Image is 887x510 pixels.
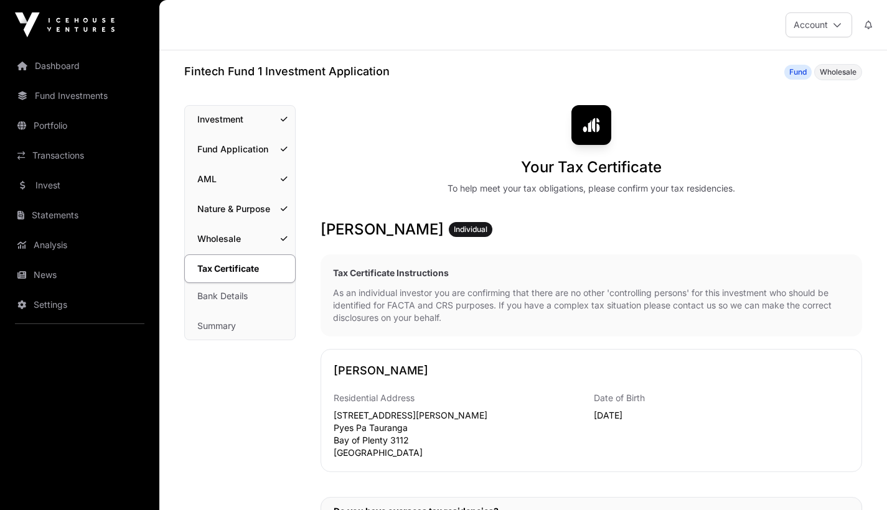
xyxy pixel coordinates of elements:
[184,254,296,283] a: Tax Certificate
[185,282,295,310] a: Bank Details
[10,202,149,229] a: Statements
[10,172,149,199] a: Invest
[15,12,115,37] img: Icehouse Ventures Logo
[334,362,849,379] h2: [PERSON_NAME]
[333,267,850,279] h2: Tax Certificate Instructions
[334,434,589,447] p: Bay of Plenty 3112
[10,82,149,109] a: Fund Investments
[334,447,589,459] p: [GEOGRAPHIC_DATA]
[786,12,852,37] button: Account
[10,261,149,289] a: News
[594,409,849,422] p: [DATE]
[185,165,295,193] a: AML
[321,220,862,239] h3: [PERSON_NAME]
[10,52,149,80] a: Dashboard
[571,105,611,145] img: Fintech Fund 1
[454,225,487,234] span: Individual
[10,291,149,318] a: Settings
[185,195,295,223] a: Nature & Purpose
[185,312,295,340] a: Summary
[521,157,662,177] h1: Your Tax Certificate
[334,409,589,422] p: [STREET_ADDRESS][PERSON_NAME]
[448,182,735,195] div: To help meet your tax obligations, please confirm your tax residencies.
[594,392,645,403] span: Date of Birth
[184,63,390,80] h1: Fintech Fund 1 Investment Application
[185,106,295,133] a: Investment
[334,422,589,434] p: Pyes Pa Tauranga
[185,225,295,253] a: Wholesale
[185,136,295,163] a: Fund Application
[10,142,149,169] a: Transactions
[10,231,149,259] a: Analysis
[10,112,149,139] a: Portfolio
[334,392,415,403] span: Residential Address
[825,450,887,510] iframe: Chat Widget
[789,67,807,77] span: Fund
[333,287,850,324] p: As an individual investor you are confirming that there are no other 'controlling persons' for th...
[820,67,856,77] span: Wholesale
